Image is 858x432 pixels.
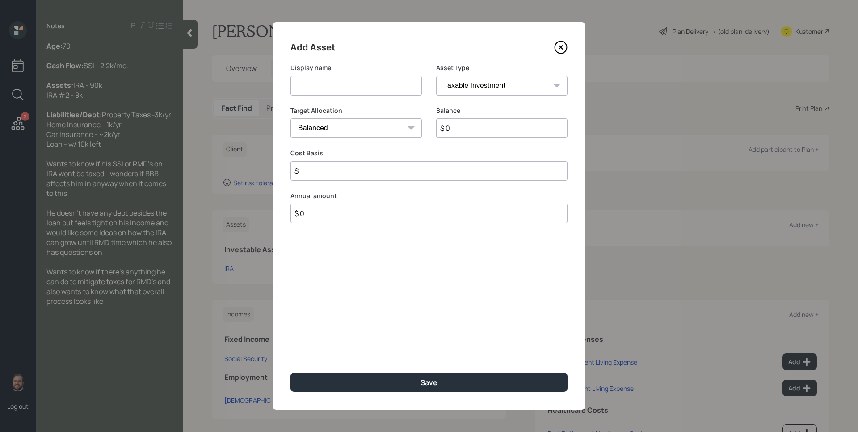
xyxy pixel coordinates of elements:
label: Balance [436,106,568,115]
label: Target Allocation [290,106,422,115]
button: Save [290,373,568,392]
label: Asset Type [436,63,568,72]
label: Cost Basis [290,149,568,158]
label: Annual amount [290,191,568,200]
div: Save [421,378,437,387]
label: Display name [290,63,422,72]
h4: Add Asset [290,40,336,54]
